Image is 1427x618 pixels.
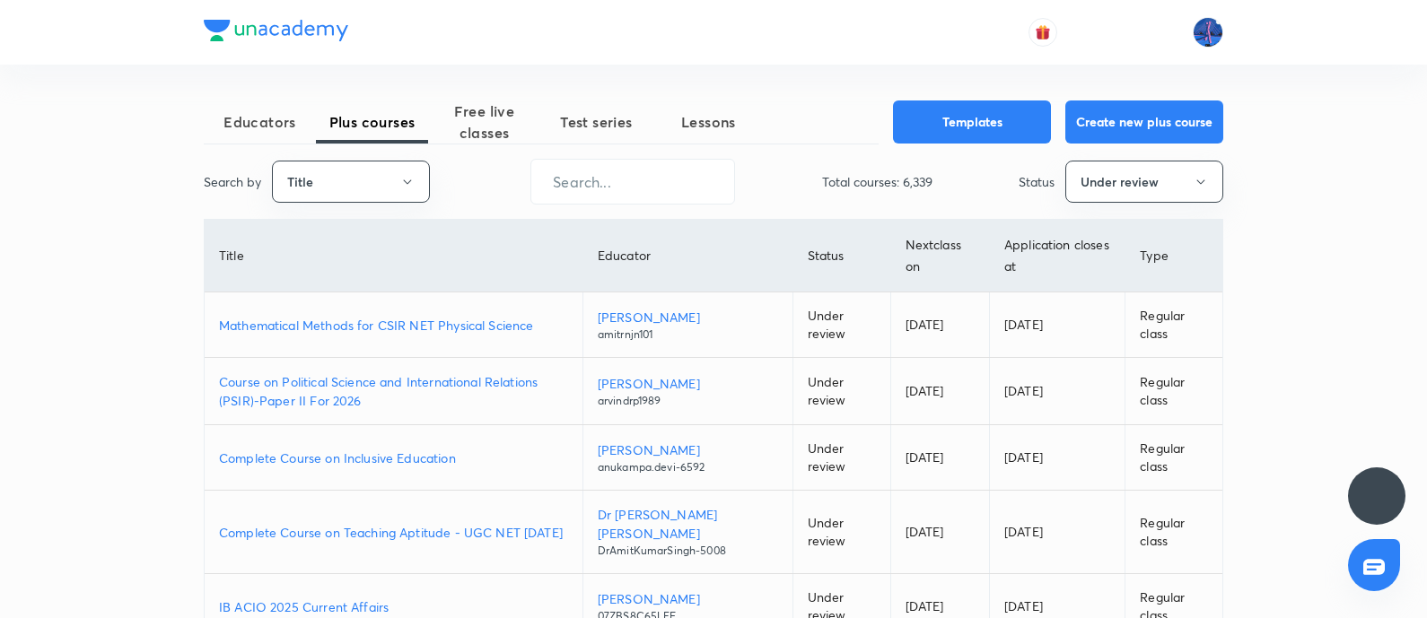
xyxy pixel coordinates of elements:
span: Free live classes [428,100,540,144]
button: Title [272,161,430,203]
td: Under review [792,292,890,358]
a: Company Logo [204,20,348,46]
td: [DATE] [990,491,1125,574]
span: Lessons [652,111,765,133]
button: Templates [893,100,1051,144]
th: Educator [582,220,792,292]
p: Dr [PERSON_NAME] [PERSON_NAME] [598,505,778,543]
p: anukampa.devi-6592 [598,459,778,475]
td: [DATE] [990,292,1125,358]
img: Company Logo [204,20,348,41]
button: Under review [1065,161,1223,203]
td: Regular class [1125,292,1222,358]
th: Next class on [890,220,989,292]
p: [PERSON_NAME] [598,440,778,459]
td: [DATE] [890,491,989,574]
img: Mahesh Bhat [1193,17,1223,48]
img: avatar [1035,24,1051,40]
button: Create new plus course [1065,100,1223,144]
td: [DATE] [990,358,1125,425]
button: avatar [1029,18,1057,47]
td: [DATE] [890,425,989,491]
input: Search... [531,159,734,205]
td: Under review [792,425,890,491]
span: Plus courses [316,111,428,133]
p: Status [1019,172,1055,191]
p: Search by [204,172,261,191]
a: [PERSON_NAME]amitrnjn101 [598,308,778,343]
a: Complete Course on Inclusive Education [219,448,568,467]
th: Title [205,220,582,292]
td: [DATE] [890,292,989,358]
td: Regular class [1125,358,1222,425]
a: Complete Course on Teaching Aptitude - UGC NET [DATE] [219,523,568,542]
a: Mathematical Methods for CSIR NET Physical Science [219,316,568,335]
th: Type [1125,220,1222,292]
p: [PERSON_NAME] [598,589,778,608]
td: Under review [792,358,890,425]
p: arvindrp1989 [598,393,778,409]
td: [DATE] [990,425,1125,491]
a: Dr [PERSON_NAME] [PERSON_NAME]DrAmitKumarSingh-5008 [598,505,778,559]
p: Total courses: 6,339 [822,172,932,191]
a: [PERSON_NAME]anukampa.devi-6592 [598,440,778,475]
td: Regular class [1125,491,1222,574]
a: Course on Political Science and International Relations (PSIR)-Paper II For 2026 [219,372,568,410]
p: DrAmitKumarSingh-5008 [598,543,778,559]
td: [DATE] [890,358,989,425]
th: Application closes at [990,220,1125,292]
img: ttu [1366,485,1388,507]
th: Status [792,220,890,292]
td: Under review [792,491,890,574]
a: [PERSON_NAME]arvindrp1989 [598,374,778,409]
td: Regular class [1125,425,1222,491]
p: amitrnjn101 [598,326,778,343]
span: Test series [540,111,652,133]
p: [PERSON_NAME] [598,308,778,326]
span: Educators [204,111,316,133]
a: IB ACIO 2025 Current Affairs [219,597,568,616]
p: [PERSON_NAME] [598,374,778,393]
